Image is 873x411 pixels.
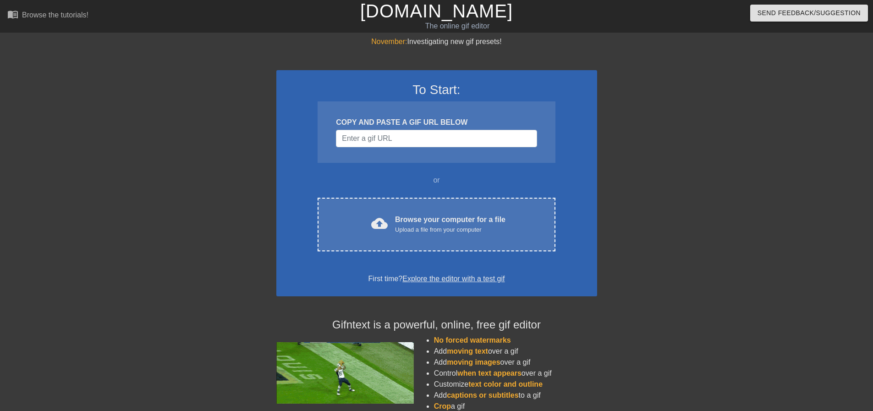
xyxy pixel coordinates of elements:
button: Send Feedback/Suggestion [750,5,868,22]
li: Control over a gif [434,368,597,379]
div: Browse the tutorials! [22,11,88,19]
li: Customize [434,379,597,390]
div: Browse your computer for a file [395,214,505,234]
h3: To Start: [288,82,585,98]
input: Username [336,130,537,147]
div: The online gif editor [296,21,619,32]
img: football_small.gif [276,342,414,404]
li: Add to a gif [434,390,597,401]
li: Add over a gif [434,357,597,368]
a: [DOMAIN_NAME] [360,1,513,21]
div: Upload a file from your computer [395,225,505,234]
span: Crop [434,402,451,410]
span: moving images [447,358,500,366]
span: Send Feedback/Suggestion [758,7,861,19]
h4: Gifntext is a powerful, online, free gif editor [276,318,597,332]
a: Browse the tutorials! [7,9,88,23]
a: Explore the editor with a test gif [402,275,505,283]
li: Add over a gif [434,346,597,357]
span: moving text [447,347,488,355]
span: when text appears [457,369,522,377]
div: COPY AND PASTE A GIF URL BELOW [336,117,537,128]
div: or [300,175,573,186]
span: captions or subtitles [447,391,518,399]
div: Investigating new gif presets! [276,36,597,47]
span: November: [371,38,407,45]
div: First time? [288,273,585,284]
span: cloud_upload [371,215,388,232]
span: menu_book [7,9,18,20]
span: No forced watermarks [434,336,511,344]
span: text color and outline [468,380,543,388]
